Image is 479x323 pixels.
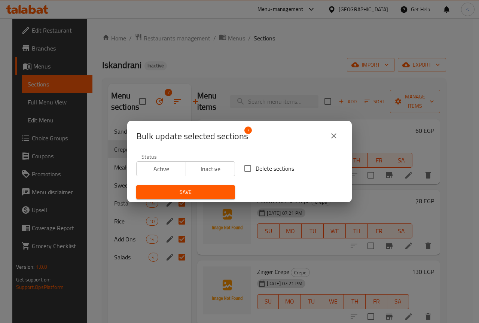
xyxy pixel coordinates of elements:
[186,161,235,176] button: Inactive
[136,185,235,199] button: Save
[325,127,343,145] button: close
[140,164,183,174] span: Active
[244,127,252,134] span: 7
[256,164,294,173] span: Delete sections
[136,161,186,176] button: Active
[142,188,229,197] span: Save
[136,130,248,142] span: Selected section count
[189,164,232,174] span: Inactive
